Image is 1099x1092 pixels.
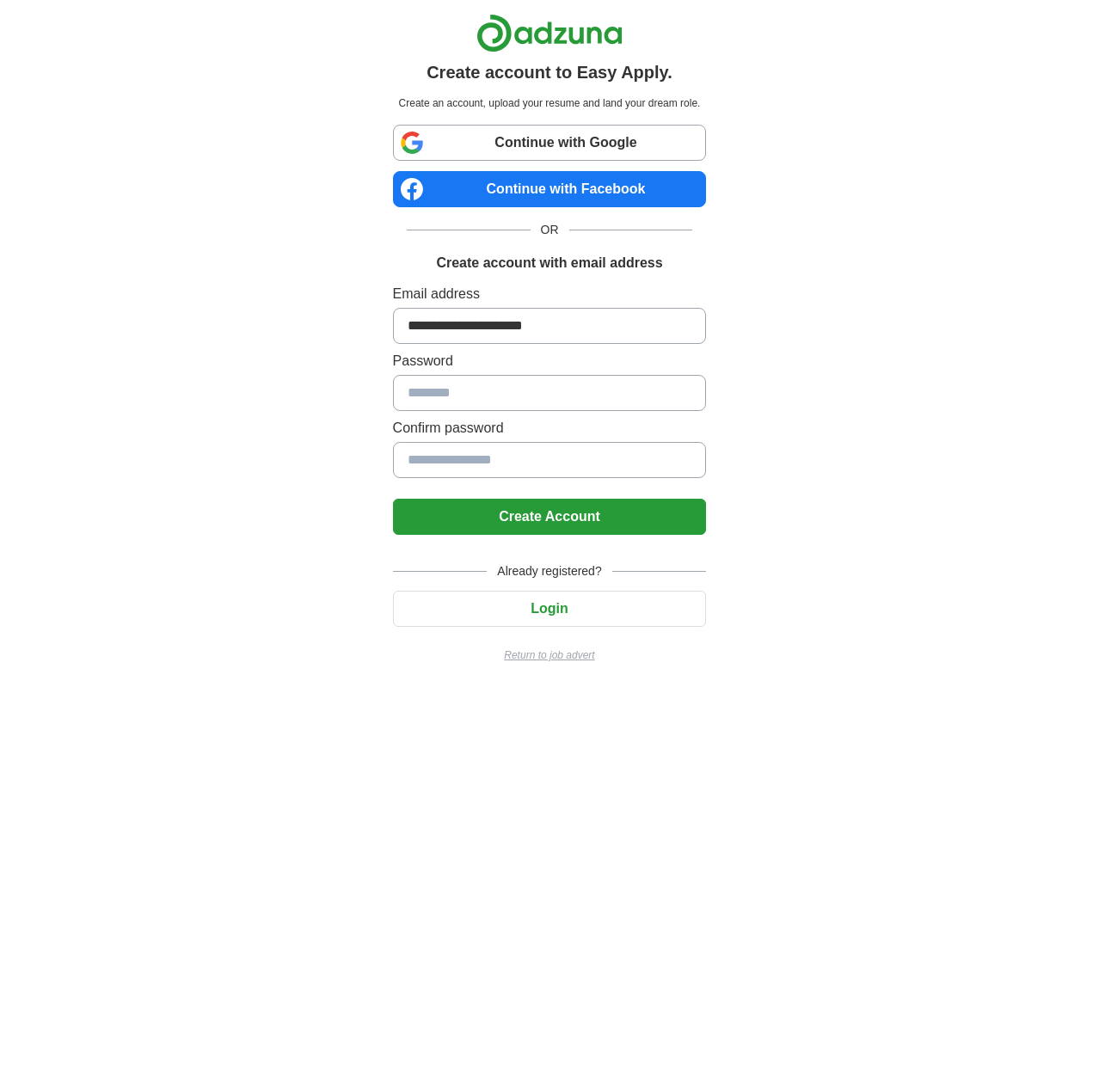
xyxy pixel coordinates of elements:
[393,125,707,161] a: Continue with Google
[393,601,707,616] a: Login
[393,499,707,535] button: Create Account
[476,14,623,52] img: Adzuna logo
[393,647,707,663] a: Return to job advert
[393,591,707,627] button: Login
[393,284,707,304] label: Email address
[436,253,662,273] h1: Create account with email address
[396,95,703,111] p: Create an account, upload your resume and land your dream role.
[393,171,707,207] a: Continue with Facebook
[393,351,707,371] label: Password
[427,59,672,85] h1: Create account to Easy Apply.
[393,418,707,439] label: Confirm password
[487,562,611,580] span: Already registered?
[531,221,569,239] span: OR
